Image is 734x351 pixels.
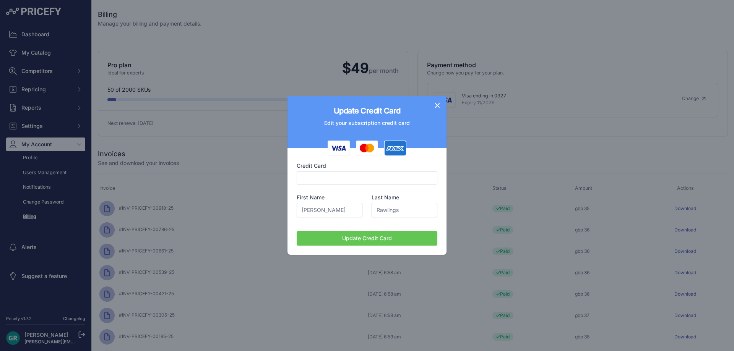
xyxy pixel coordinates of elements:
[287,119,447,127] p: Edit your subscription credit card
[297,162,437,170] label: Credit Card
[372,194,437,201] label: Last Name
[297,194,362,201] label: First Name
[287,105,447,116] h1: Update Credit Card
[297,231,437,246] button: Update Credit Card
